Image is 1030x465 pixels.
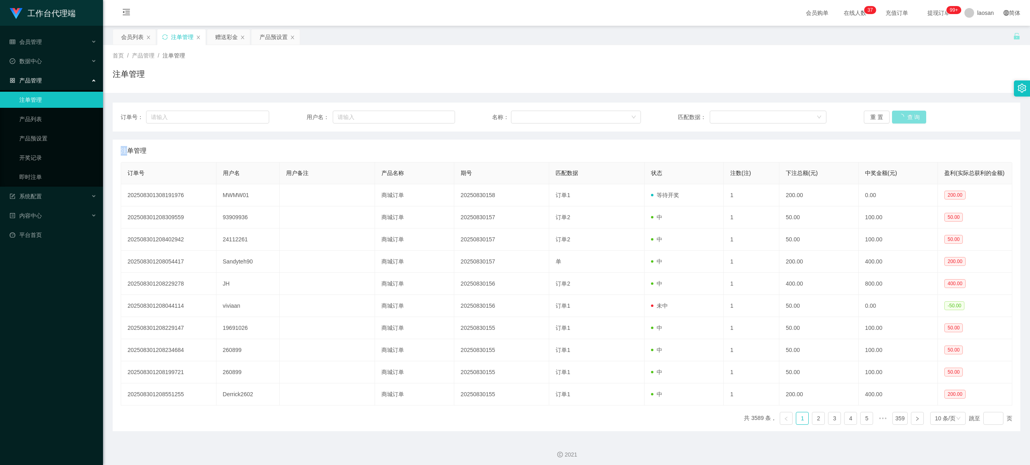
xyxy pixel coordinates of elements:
td: 202508301208229147 [121,317,216,339]
td: JH [216,273,280,295]
i: 图标: down [817,115,822,120]
span: 系统配置 [10,193,42,200]
span: 产品管理 [10,77,42,84]
li: 上一页 [780,412,793,425]
a: 即时注单 [19,169,97,185]
td: 商城订单 [375,206,454,228]
span: 订单1 [556,347,570,353]
span: 订单2 [556,214,570,220]
i: 图标: close [146,35,151,40]
i: 图标: close [240,35,245,40]
td: 24112261 [216,228,280,251]
td: 商城订单 [375,273,454,295]
h1: 注单管理 [113,68,145,80]
span: 中 [651,369,662,375]
td: 商城订单 [375,295,454,317]
td: 1 [724,251,779,273]
a: 注单管理 [19,92,97,108]
span: 订单1 [556,391,570,397]
td: 200.00 [779,383,859,405]
i: 图标: form [10,193,15,199]
div: 跳至 页 [969,412,1012,425]
span: 内容中心 [10,212,42,219]
td: 商城订单 [375,383,454,405]
td: Derrick2602 [216,383,280,405]
span: 订单1 [556,302,570,309]
td: 200.00 [779,251,859,273]
td: 50.00 [779,206,859,228]
span: 中奖金额(元) [865,170,897,176]
div: 10 条/页 [935,412,956,424]
td: 100.00 [859,228,938,251]
span: 等待开奖 [651,192,679,198]
span: 中 [651,391,662,397]
td: viviaan [216,295,280,317]
td: 20250830156 [454,295,550,317]
td: 20250830157 [454,228,550,251]
td: 商城订单 [375,228,454,251]
td: 商城订单 [375,361,454,383]
span: 50.00 [944,235,963,244]
i: 图标: menu-fold [113,0,140,26]
td: 1 [724,361,779,383]
li: 5 [860,412,873,425]
input: 请输入 [146,111,269,123]
span: 200.00 [944,191,966,200]
td: 202508301208199721 [121,361,216,383]
button: 重 置 [864,111,890,123]
div: 2021 [109,451,1024,459]
span: 名称： [492,113,511,121]
td: 400.00 [859,383,938,405]
li: 3 [828,412,841,425]
a: 3 [828,412,840,424]
img: logo.9652507e.png [10,8,23,19]
td: 800.00 [859,273,938,295]
p: 3 [867,6,870,14]
a: 359 [893,412,907,424]
td: 100.00 [859,317,938,339]
span: 在线人数 [840,10,870,16]
td: MWMW01 [216,184,280,206]
span: 用户名： [307,113,333,121]
span: 50.00 [944,323,963,332]
td: 50.00 [779,339,859,361]
td: 20250830157 [454,251,550,273]
a: 1 [796,412,808,424]
td: 100.00 [859,339,938,361]
td: 93909936 [216,206,280,228]
i: 图标: unlock [1013,33,1020,40]
sup: 1023 [947,6,961,14]
span: 提现订单 [923,10,954,16]
span: 会员管理 [10,39,42,45]
span: 期号 [461,170,472,176]
span: 订单1 [556,369,570,375]
span: 200.00 [944,257,966,266]
span: 匹配数据： [678,113,710,121]
sup: 37 [864,6,876,14]
i: 图标: sync [162,34,168,40]
div: 会员列表 [121,29,144,45]
span: 订单号 [128,170,144,176]
span: 中 [651,280,662,287]
i: 图标: profile [10,213,15,218]
i: 图标: down [956,416,961,422]
td: 50.00 [779,317,859,339]
td: 202508301208229278 [121,273,216,295]
a: 5 [861,412,873,424]
span: 200.00 [944,390,966,399]
span: 400.00 [944,279,966,288]
td: 20250830155 [454,317,550,339]
td: 商城订单 [375,251,454,273]
span: 中 [651,214,662,220]
span: 匹配数据 [556,170,578,176]
td: 1 [724,273,779,295]
li: 359 [892,412,907,425]
td: 19691026 [216,317,280,339]
td: Sandyteh90 [216,251,280,273]
i: 图标: right [915,416,920,421]
span: 充值订单 [882,10,912,16]
td: 202508301208054417 [121,251,216,273]
span: 中 [651,347,662,353]
td: 260899 [216,339,280,361]
td: 400.00 [859,251,938,273]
